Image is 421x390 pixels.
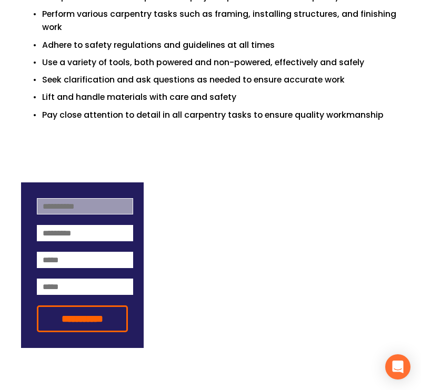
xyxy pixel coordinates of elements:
p: Lift and handle materials with care and safety [42,90,400,104]
div: Open Intercom Messenger [385,354,410,379]
p: Perform various carpentry tasks such as framing, installing structures, and finishing work [42,7,400,34]
p: Adhere to safety regulations and guidelines at all times [42,38,400,52]
p: Use a variety of tools, both powered and non-powered, effectively and safely [42,56,400,69]
p: Seek clarification and ask questions as needed to ensure accurate work [42,73,400,86]
p: Pay close attention to detail in all carpentry tasks to ensure quality workmanship [42,108,400,121]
